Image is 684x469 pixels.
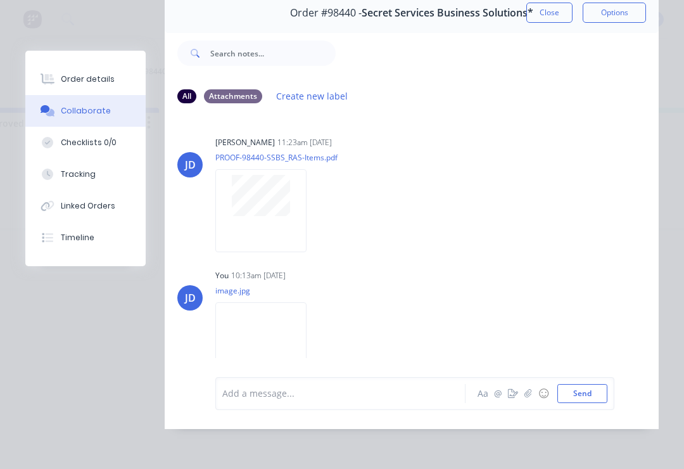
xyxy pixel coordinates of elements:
button: Tracking [25,158,146,190]
button: ☺ [536,386,551,401]
div: Timeline [61,232,94,243]
div: Checklists 0/0 [61,137,117,148]
button: Linked Orders [25,190,146,222]
div: All [177,89,196,103]
span: Order #98440 - [290,7,362,19]
div: [PERSON_NAME] [215,137,275,148]
span: Secret Services Business Solutions* [362,7,533,19]
div: 10:13am [DATE] [231,270,286,281]
button: Options [583,3,646,23]
button: Order details [25,63,146,95]
div: 11:23am [DATE] [277,137,332,148]
input: Search notes... [210,41,336,66]
button: Collaborate [25,95,146,127]
button: Create new label [270,87,355,105]
div: Order details [61,74,115,85]
div: Collaborate [61,105,111,117]
button: Send [557,384,607,403]
div: Linked Orders [61,200,115,212]
div: You [215,270,229,281]
div: Attachments [204,89,262,103]
button: Timeline [25,222,146,254]
button: @ [490,386,505,401]
button: Checklists 0/0 [25,127,146,158]
div: JD [185,157,196,172]
div: Tracking [61,169,96,180]
button: Aa [475,386,490,401]
p: PROOF-98440-SSBS_RAS-Items.pdf [215,152,338,163]
div: JD [185,290,196,305]
button: Close [526,3,573,23]
p: image.jpg [215,285,319,296]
